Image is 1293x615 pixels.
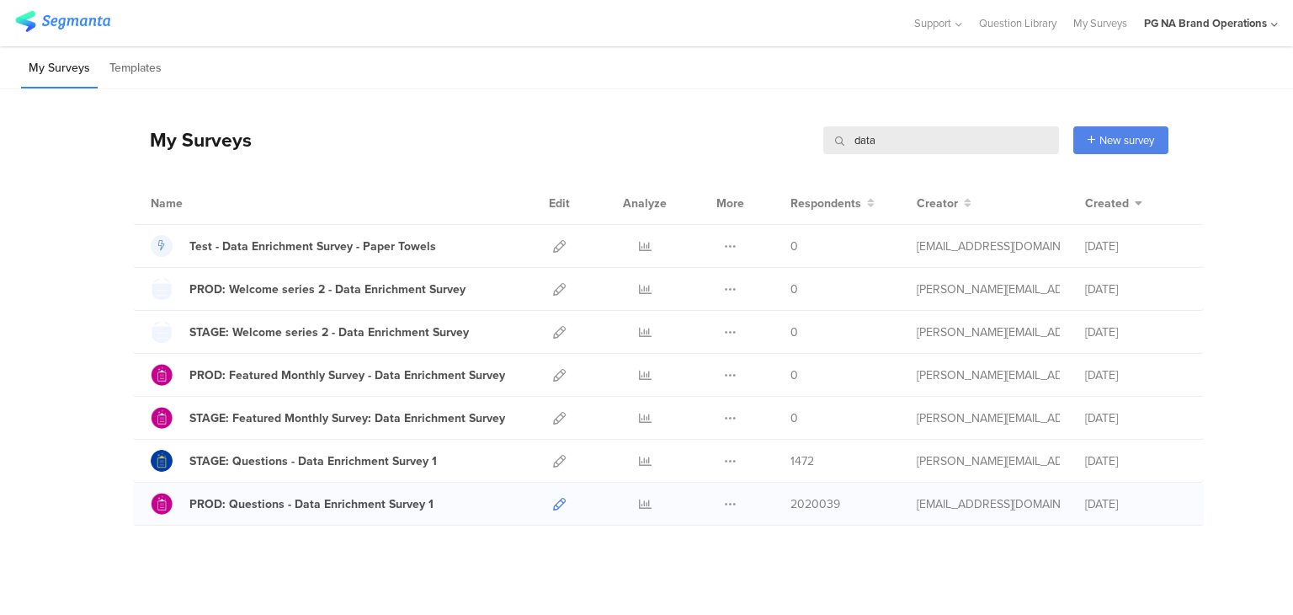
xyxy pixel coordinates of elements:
div: STAGE: Questions - Data Enrichment Survey 1 [189,452,437,470]
div: ramkumar.raman@mindtree.com [917,366,1060,384]
span: Creator [917,195,958,212]
a: STAGE: Welcome series 2 - Data Enrichment Survey [151,321,469,343]
div: Analyze [620,182,670,224]
div: [DATE] [1085,366,1186,384]
a: Test - Data Enrichment Survey - Paper Towels [151,235,436,257]
input: Survey Name, Creator... [823,126,1059,154]
li: My Surveys [21,49,98,88]
div: STAGE: Welcome series 2 - Data Enrichment Survey [189,324,469,341]
div: Test - Data Enrichment Survey - Paper Towels [189,238,436,255]
span: 0 [790,238,798,255]
span: Support [914,15,951,31]
span: 0 [790,324,798,341]
div: PG NA Brand Operations [1144,15,1267,31]
div: ramkumar.raman@mindtree.com [917,324,1060,341]
div: gallup.r@pg.com [917,238,1060,255]
div: PROD: Questions - Data Enrichment Survey 1 [189,495,434,513]
img: segmanta logo [15,11,110,32]
div: ramkumar.raman@mindtree.com [917,452,1060,470]
button: Respondents [790,195,875,212]
a: PROD: Featured Monthly Survey - Data Enrichment Survey [151,364,505,386]
a: PROD: Welcome series 2 - Data Enrichment Survey [151,278,466,300]
div: [DATE] [1085,409,1186,427]
div: [DATE] [1085,324,1186,341]
a: STAGE: Featured Monthly Survey: Data Enrichment Survey [151,407,505,429]
div: PROD: Featured Monthly Survey - Data Enrichment Survey [189,366,505,384]
button: Created [1085,195,1142,212]
div: Edit [541,182,577,224]
span: 0 [790,409,798,427]
div: PROD: Welcome series 2 - Data Enrichment Survey [189,281,466,298]
div: STAGE: Featured Monthly Survey: Data Enrichment Survey [189,409,505,427]
div: Name [151,195,252,212]
button: Creator [917,195,971,212]
div: ramkumar.raman@mindtree.com [917,409,1060,427]
div: [DATE] [1085,452,1186,470]
div: More [712,182,748,224]
div: jb@segmanta.com [917,495,1060,513]
span: Created [1085,195,1129,212]
span: 1472 [790,452,814,470]
span: Respondents [790,195,861,212]
div: ramkumar.raman@mindtree.com [917,281,1060,298]
div: My Surveys [133,126,252,154]
div: [DATE] [1085,495,1186,513]
span: New survey [1099,132,1154,148]
a: PROD: Questions - Data Enrichment Survey 1 [151,493,434,515]
li: Templates [102,49,169,88]
span: 2020039 [790,495,840,513]
div: [DATE] [1085,238,1186,255]
span: 0 [790,281,798,298]
div: [DATE] [1085,281,1186,298]
a: STAGE: Questions - Data Enrichment Survey 1 [151,450,437,472]
span: 0 [790,366,798,384]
